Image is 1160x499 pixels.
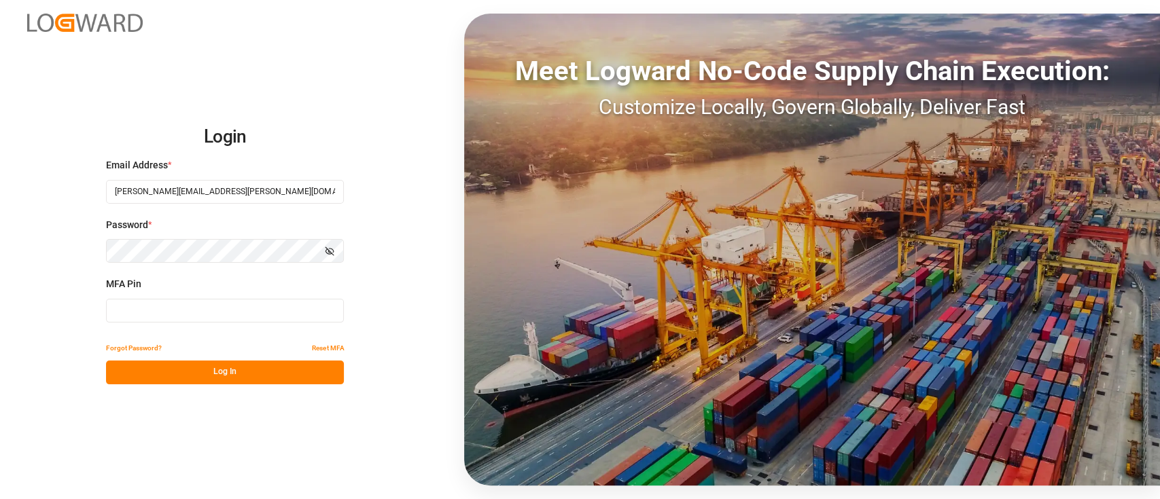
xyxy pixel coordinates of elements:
[464,92,1160,122] div: Customize Locally, Govern Globally, Deliver Fast
[106,361,344,384] button: Log In
[106,115,344,159] h2: Login
[106,158,168,172] span: Email Address
[106,218,148,232] span: Password
[106,337,162,361] button: Forgot Password?
[464,51,1160,92] div: Meet Logward No-Code Supply Chain Execution:
[312,337,344,361] button: Reset MFA
[27,14,143,32] img: Logward_new_orange.png
[106,277,141,291] span: MFA Pin
[106,180,344,204] input: Enter your email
